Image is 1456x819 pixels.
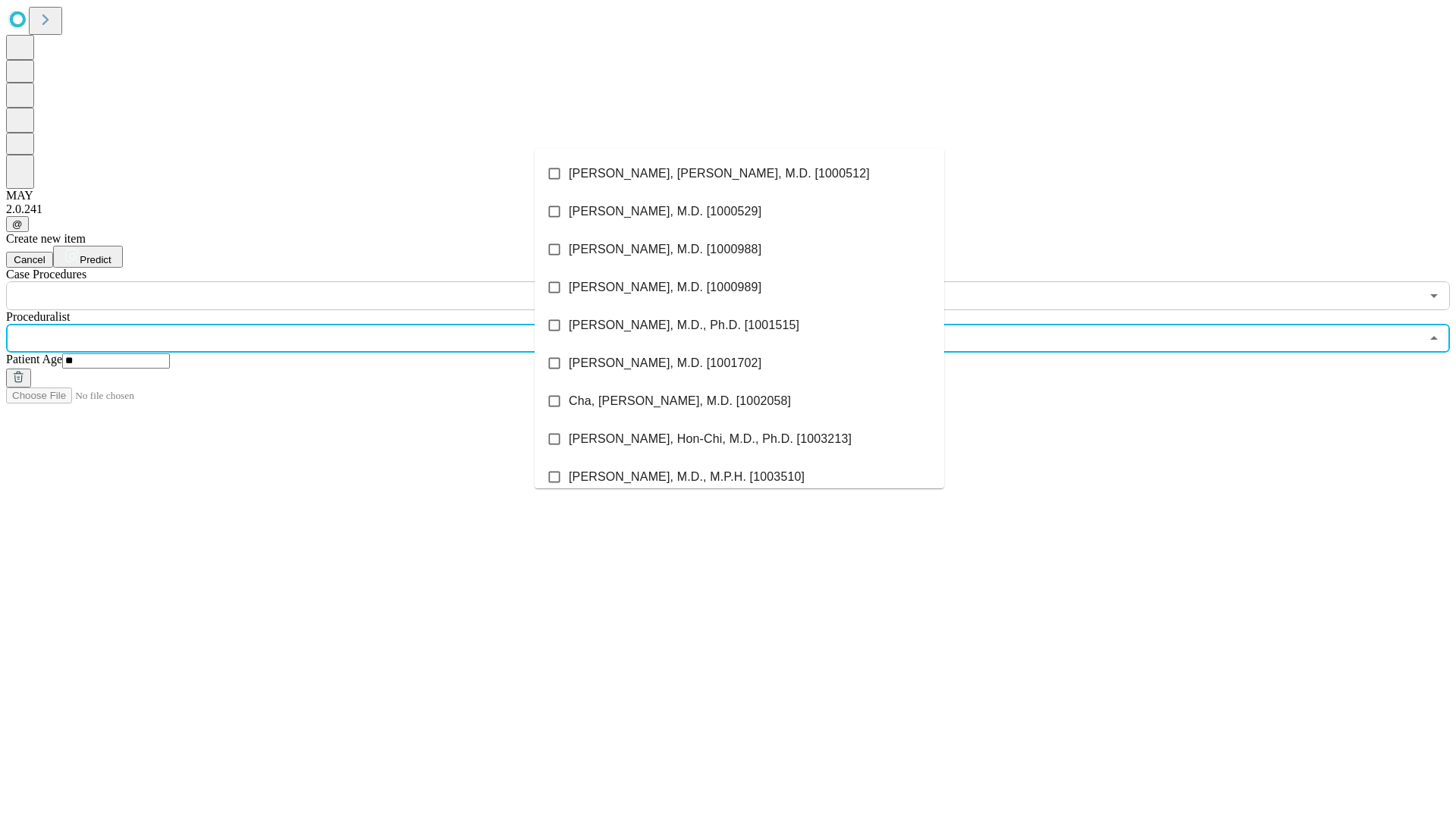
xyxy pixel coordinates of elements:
[6,232,86,245] span: Create new item
[569,468,805,486] span: [PERSON_NAME], M.D., M.P.H. [1003510]
[569,354,761,372] span: [PERSON_NAME], M.D. [1001702]
[569,316,799,334] span: [PERSON_NAME], M.D., Ph.D. [1001515]
[6,216,29,232] button: @
[53,246,123,268] button: Predict
[6,252,53,268] button: Cancel
[12,218,23,230] span: @
[14,254,45,265] span: Cancel
[569,278,761,297] span: [PERSON_NAME], M.D. [1000989]
[569,392,791,410] span: Cha, [PERSON_NAME], M.D. [1002058]
[6,310,70,323] span: Proceduralist
[6,353,62,366] span: Patient Age
[569,202,761,221] span: [PERSON_NAME], M.D. [1000529]
[569,240,761,259] span: [PERSON_NAME], M.D. [1000988]
[80,254,111,265] span: Predict
[569,430,852,448] span: [PERSON_NAME], Hon-Chi, M.D., Ph.D. [1003213]
[6,268,86,281] span: Scheduled Procedure
[1423,285,1445,306] button: Open
[6,202,1450,216] div: 2.0.241
[6,189,1450,202] div: MAY
[569,165,870,183] span: [PERSON_NAME], [PERSON_NAME], M.D. [1000512]
[1423,328,1445,349] button: Close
